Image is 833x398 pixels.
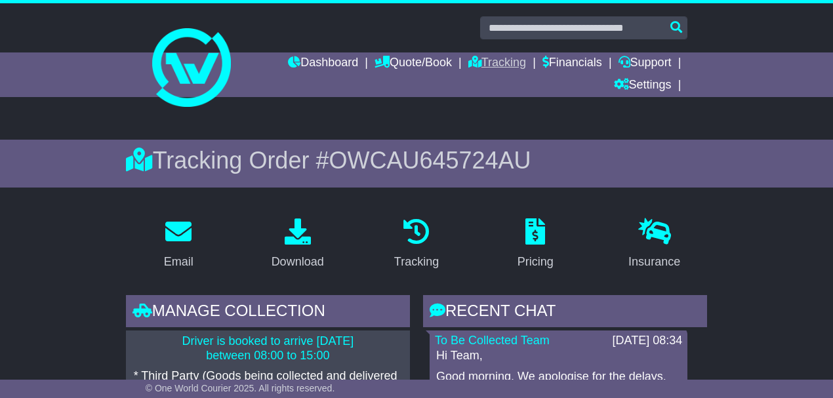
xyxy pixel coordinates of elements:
[619,52,672,75] a: Support
[394,253,439,271] div: Tracking
[435,334,550,347] a: To Be Collected Team
[436,370,681,384] p: Good morning. We apologise for the delays.
[288,52,358,75] a: Dashboard
[329,147,531,174] span: OWCAU645724AU
[126,146,708,174] div: Tracking Order #
[614,75,672,97] a: Settings
[164,253,193,271] div: Email
[375,52,452,75] a: Quote/Book
[518,253,554,271] div: Pricing
[386,214,447,275] a: Tracking
[542,52,602,75] a: Financials
[263,214,333,275] a: Download
[620,214,689,275] a: Insurance
[509,214,562,275] a: Pricing
[613,334,683,348] div: [DATE] 08:34
[155,214,202,275] a: Email
[272,253,324,271] div: Download
[134,334,402,363] p: Driver is booked to arrive [DATE] between 08:00 to 15:00
[126,295,410,330] div: Manage collection
[423,295,707,330] div: RECENT CHAT
[468,52,526,75] a: Tracking
[146,383,335,393] span: © One World Courier 2025. All rights reserved.
[628,253,680,271] div: Insurance
[436,349,681,363] p: Hi Team,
